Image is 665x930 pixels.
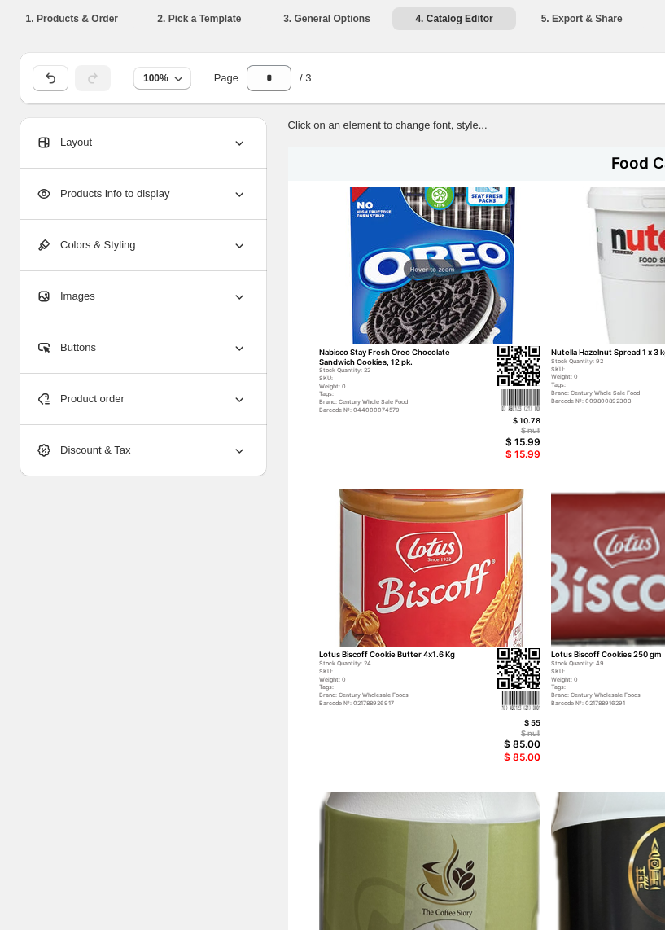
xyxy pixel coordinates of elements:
span: 100% [143,72,168,85]
span: Images [36,288,95,305]
div: $ 85.00 [462,752,540,763]
div: $ 15.99 [462,436,540,448]
div: Nabisco Stay Fresh Oreo Chocolate Sandwich Cookies, 12 pk. [319,348,471,366]
img: barcode [501,691,540,710]
span: Buttons [36,340,96,356]
div: Stock Quantity: 22 [319,367,471,375]
span: Discount & Tax [36,442,130,458]
span: Product order [36,391,125,407]
div: $ 55 [462,718,540,727]
div: Weight: 0 [319,384,471,391]
div: $ 10.78 [462,416,540,425]
span: / 3 [300,70,311,86]
div: $ null [462,729,540,738]
div: SKU: [319,375,471,383]
img: barcode [501,388,540,411]
img: qrcode [497,648,540,689]
img: qrcode [497,346,540,387]
div: Tags: [319,684,471,691]
div: Stock Quantity: 24 [319,660,471,668]
div: Brand: Century Whole Sale Food [319,399,471,406]
div: Weight: 0 [319,677,471,684]
div: Barcode №: 044000074579 [319,407,471,415]
button: 100% [133,67,191,90]
div: Barcode №: 021788926917 [319,700,471,708]
div: $ null [462,426,540,435]
img: primaryImage [319,187,540,344]
div: SKU: [319,669,471,676]
span: Page [214,70,238,86]
span: Colors & Styling [36,237,135,253]
span: Products info to display [36,186,169,202]
span: Layout [36,134,92,151]
div: $ 85.00 [462,739,540,750]
img: primaryImage [319,489,540,647]
div: Tags: [319,391,471,398]
div: Lotus Biscoff Cookie Butter 4x1.6 Kg [319,650,471,659]
p: Click on an element to change font, style... [288,117,488,134]
div: Brand: Century Wholesale Foods [319,692,471,700]
div: $ 15.99 [462,449,540,460]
